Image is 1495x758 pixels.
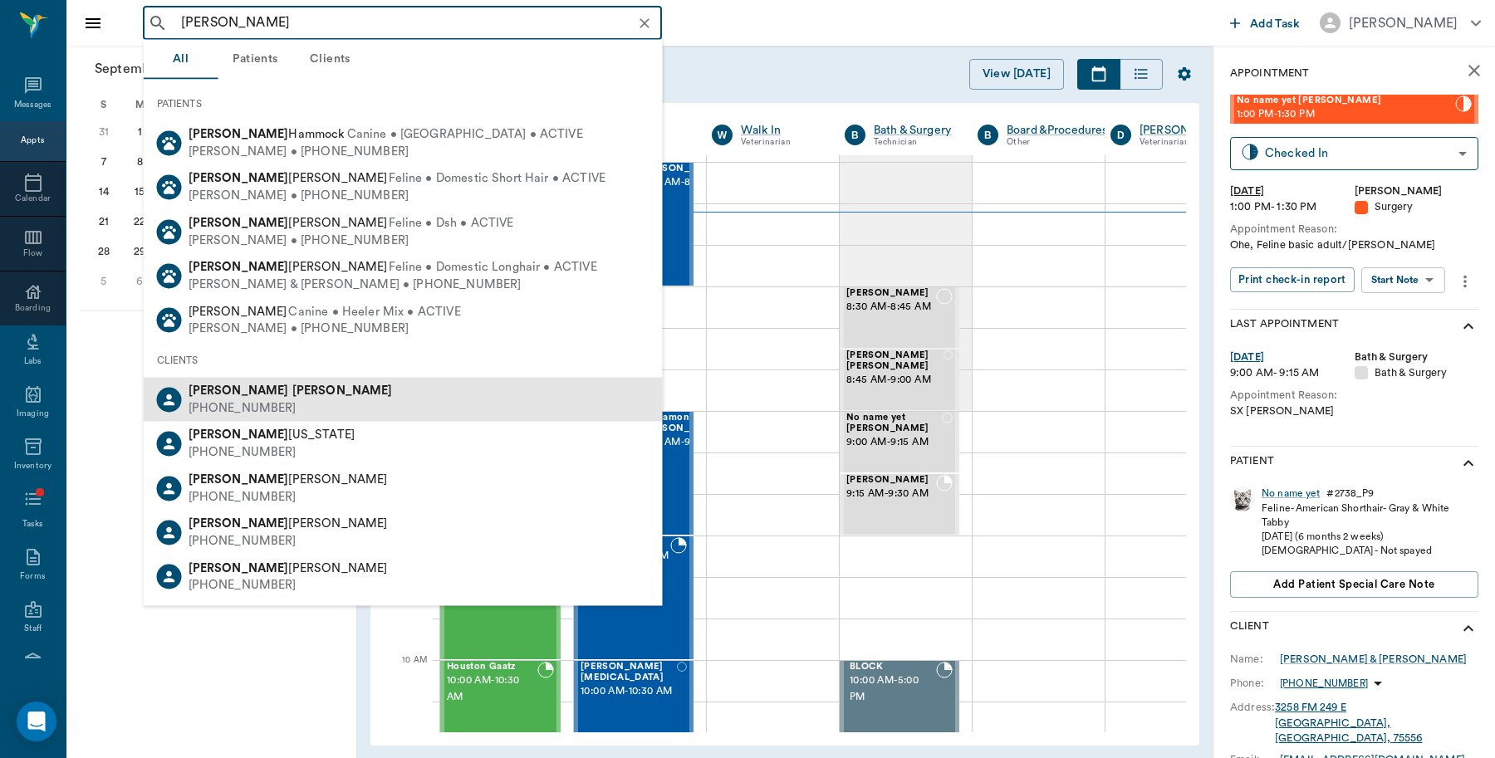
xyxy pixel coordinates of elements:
svg: show more [1458,453,1478,473]
a: Bath & Surgery [874,122,953,139]
div: D [1110,125,1131,145]
span: 8:00 AM - 8:30 AM [640,174,723,208]
div: Ohe, Feline basic adult/[PERSON_NAME] [1230,237,1478,253]
div: Start Note [1371,271,1419,290]
div: Imaging [17,408,49,420]
svg: show more [1458,316,1478,336]
div: SX [PERSON_NAME] [1230,403,1478,419]
img: Profile Image [1230,487,1255,511]
b: [PERSON_NAME] [189,428,289,441]
div: NOT_CONFIRMED, 9:00 AM - 9:30 AM [634,411,694,535]
span: 9:00 AM - 9:15 AM [846,434,942,451]
p: Client [1230,619,1269,638]
div: CLIENTS [144,343,663,378]
span: [PERSON_NAME] [189,517,388,530]
div: Appts [21,134,44,147]
div: NOT_CONFIRMED, 8:30 AM - 8:45 AM [840,286,959,349]
div: [PERSON_NAME] [1349,13,1458,33]
div: 1:00 PM - 1:30 PM [1230,199,1355,215]
a: Walk In [741,122,820,139]
a: 3258 FM 249 E[GEOGRAPHIC_DATA], [GEOGRAPHIC_DATA], 75556 [1275,702,1422,743]
div: [PERSON_NAME] • [PHONE_NUMBER] [189,320,461,338]
div: [PERSON_NAME] • [PHONE_NUMBER] [189,232,514,249]
div: [PHONE_NUMBER] [189,488,388,506]
div: NOT_CONFIRMED, 8:45 AM - 9:00 AM [840,349,959,411]
span: [PERSON_NAME] [846,288,936,299]
span: Feline • Domestic Longhair • ACTIVE [389,259,596,276]
div: [PERSON_NAME] & [PERSON_NAME] [1280,652,1467,667]
button: Patients [218,40,293,80]
button: Add Task [1223,7,1306,38]
div: Monday, September 29, 2025 [128,240,151,263]
div: Other [1007,135,1108,149]
p: Patient [1230,453,1274,473]
span: Canine • Heeler Mix • ACTIVE [288,303,460,320]
div: Sunday, August 31, 2025 [92,120,115,144]
span: 1:00 PM - 1:30 PM [1237,106,1455,123]
div: Tasks [22,518,43,531]
a: No name yet [1262,487,1320,501]
div: Sunday, September 7, 2025 [92,150,115,174]
span: No name yet [PERSON_NAME] [846,413,942,434]
span: Canine • [GEOGRAPHIC_DATA] • ACTIVE [347,126,583,144]
div: Surgery [1355,199,1479,215]
div: Feline - American Shorthair - Gray & White Tabby [1262,501,1478,530]
div: B [978,125,998,145]
div: [DEMOGRAPHIC_DATA] - Not spayed [1262,544,1478,558]
span: [PERSON_NAME] [PERSON_NAME] [846,350,944,372]
span: [PERSON_NAME] [189,472,388,485]
span: 8:30 AM - 8:45 AM [846,299,936,315]
span: [PERSON_NAME][MEDICAL_DATA] [581,662,677,683]
div: PATIENTS [144,86,663,121]
a: [PERSON_NAME] [1140,122,1235,139]
div: Veterinarian [1140,135,1235,149]
b: [PERSON_NAME] [189,472,289,485]
span: 10:00 AM - 10:30 AM [581,683,677,700]
div: B [845,125,865,145]
span: September [91,57,165,81]
div: NOT_CONFIRMED, 9:00 AM - 9:15 AM [840,411,959,473]
div: S [86,92,122,117]
b: [PERSON_NAME] [189,261,289,273]
div: # 2738_P9 [1326,487,1374,501]
span: 10:00 AM - 10:30 AM [447,672,537,706]
span: [PERSON_NAME] [189,172,388,184]
span: [PERSON_NAME] [189,216,388,228]
div: [PERSON_NAME] • [PHONE_NUMBER] [189,188,605,205]
span: Houston Gaatz [447,662,537,672]
div: Phone: [1230,676,1280,691]
a: Board &Procedures [1007,122,1108,139]
button: Clients [293,40,368,80]
div: [PHONE_NUMBER] [189,399,393,417]
span: [PERSON_NAME] [189,305,287,317]
div: 10 AM [384,652,427,693]
span: No name yet [PERSON_NAME] [1237,95,1455,106]
button: Close drawer [76,7,110,40]
span: 8:45 AM - 9:00 AM [846,372,944,389]
span: [PERSON_NAME] [189,261,388,273]
p: Last Appointment [1230,316,1339,336]
button: [PERSON_NAME] [1306,7,1494,38]
span: [US_STATE] [189,428,355,441]
div: Sunday, October 5, 2025 [92,270,115,293]
p: [PHONE_NUMBER] [1280,677,1368,691]
div: [PHONE_NUMBER] [189,444,355,462]
button: more [1452,267,1478,296]
span: Feline • Domestic Short Hair • ACTIVE [389,170,605,188]
button: All [144,40,218,80]
div: Checked In [1265,144,1452,163]
span: [PERSON_NAME] [640,164,723,174]
div: Monday, September 8, 2025 [128,150,151,174]
b: [PERSON_NAME] [189,216,289,228]
div: [PHONE_NUMBER] [189,532,388,550]
div: Veterinarian [741,135,820,149]
div: [DATE] (6 months 2 weeks) [1262,530,1478,544]
p: Appointment [1230,66,1309,81]
b: [PERSON_NAME] [189,384,289,397]
svg: show more [1458,619,1478,638]
span: 9:15 AM - 9:30 AM [846,486,936,502]
button: View [DATE] [969,59,1064,90]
